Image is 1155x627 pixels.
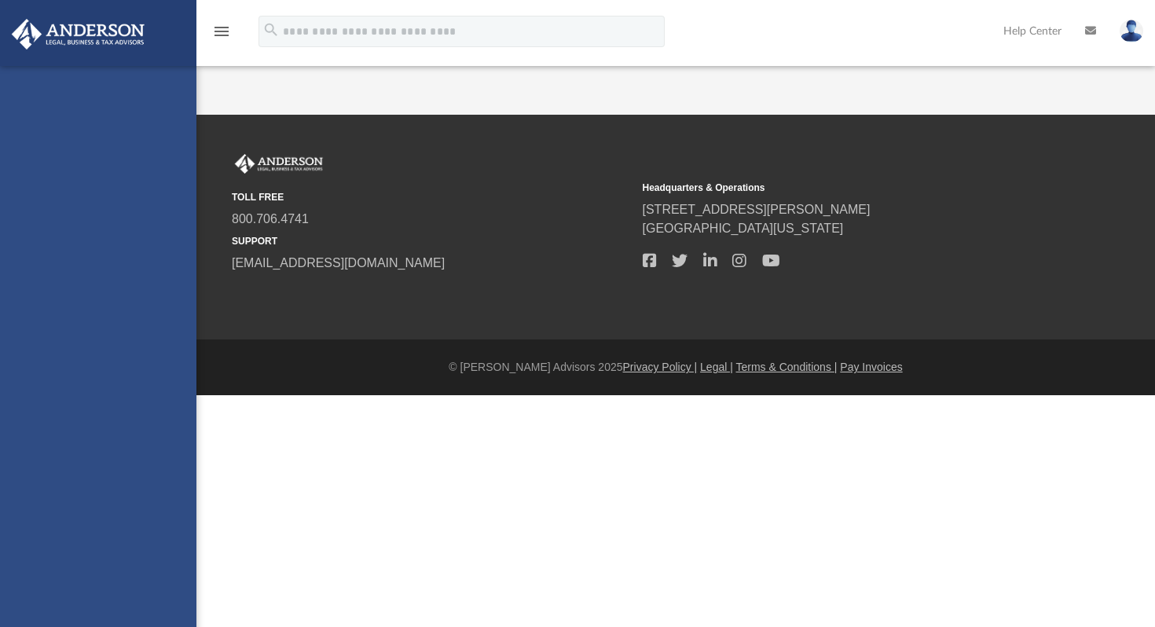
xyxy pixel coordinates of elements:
[232,212,309,225] a: 800.706.4741
[736,361,838,373] a: Terms & Conditions |
[212,30,231,41] a: menu
[643,222,844,235] a: [GEOGRAPHIC_DATA][US_STATE]
[212,22,231,41] i: menu
[196,359,1155,376] div: © [PERSON_NAME] Advisors 2025
[232,234,632,248] small: SUPPORT
[7,19,149,49] img: Anderson Advisors Platinum Portal
[700,361,733,373] a: Legal |
[262,21,280,38] i: search
[643,181,1043,195] small: Headquarters & Operations
[840,361,902,373] a: Pay Invoices
[232,256,445,269] a: [EMAIL_ADDRESS][DOMAIN_NAME]
[643,203,871,216] a: [STREET_ADDRESS][PERSON_NAME]
[232,190,632,204] small: TOLL FREE
[232,154,326,174] img: Anderson Advisors Platinum Portal
[623,361,698,373] a: Privacy Policy |
[1120,20,1143,42] img: User Pic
